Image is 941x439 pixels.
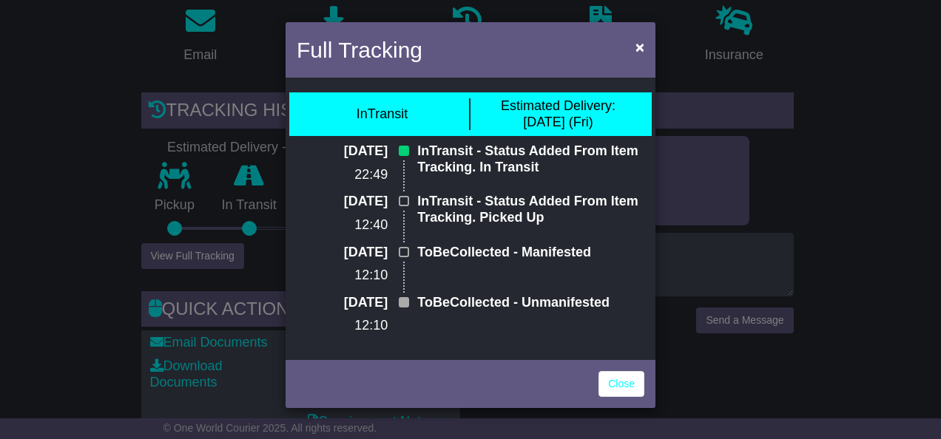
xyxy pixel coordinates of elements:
p: 12:10 [297,318,388,334]
p: [DATE] [297,295,388,311]
p: 22:49 [297,167,388,183]
p: ToBeCollected - Unmanifested [417,295,644,311]
p: [DATE] [297,143,388,160]
p: InTransit - Status Added From Item Tracking. Picked Up [417,194,644,225]
p: 12:40 [297,217,388,234]
p: 12:10 [297,268,388,284]
div: InTransit [357,106,408,123]
button: Close [628,32,652,62]
h4: Full Tracking [297,33,422,67]
div: [DATE] (Fri) [501,98,615,130]
a: Close [598,371,644,397]
p: InTransit - Status Added From Item Tracking. In Transit [417,143,644,175]
p: ToBeCollected - Manifested [417,245,644,261]
p: [DATE] [297,245,388,261]
span: Estimated Delivery: [501,98,615,113]
p: [DATE] [297,194,388,210]
span: × [635,38,644,55]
